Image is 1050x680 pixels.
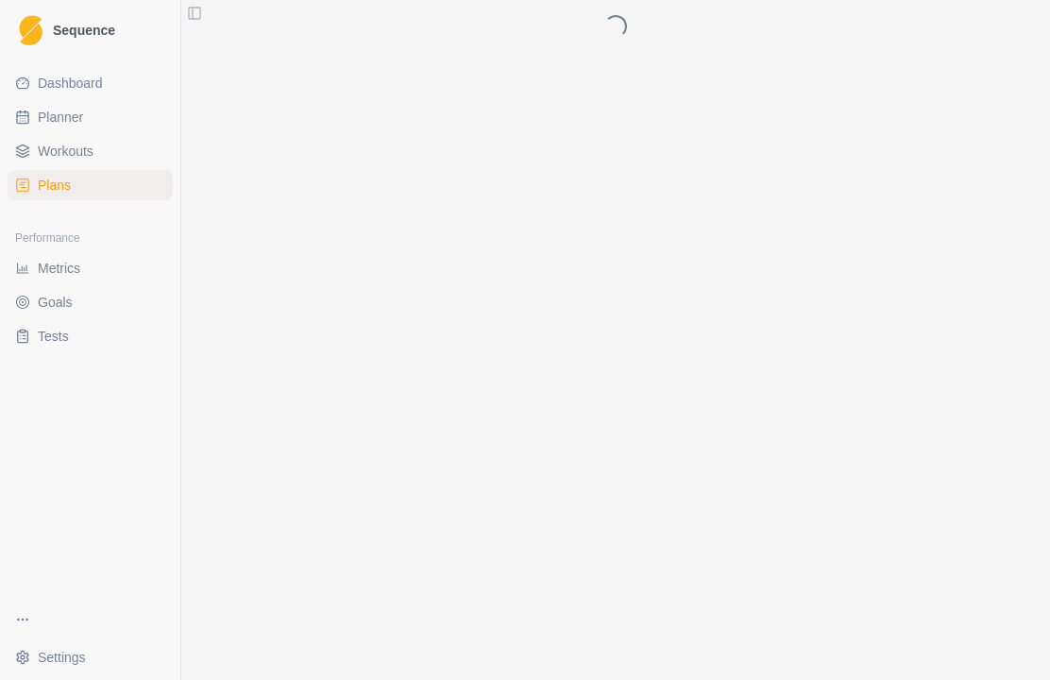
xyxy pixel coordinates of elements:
[8,321,173,351] a: Tests
[8,170,173,200] a: Plans
[8,102,173,132] a: Planner
[8,68,173,98] a: Dashboard
[38,293,73,312] span: Goals
[38,327,69,346] span: Tests
[38,259,80,278] span: Metrics
[19,15,42,46] img: Logo
[53,24,115,37] span: Sequence
[38,108,83,127] span: Planner
[8,253,173,283] a: Metrics
[8,136,173,166] a: Workouts
[38,142,93,161] span: Workouts
[8,642,173,672] button: Settings
[38,74,103,93] span: Dashboard
[8,8,173,53] a: LogoSequence
[8,223,173,253] div: Performance
[38,176,71,195] span: Plans
[8,287,173,317] a: Goals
